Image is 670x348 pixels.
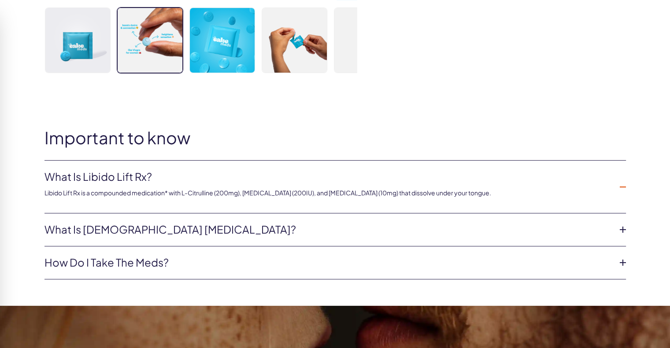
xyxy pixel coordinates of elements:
img: Libido Lift Rx For Her [118,8,182,73]
h2: Important to know [44,128,626,147]
img: Libido Lift Rx For Her [334,8,399,73]
a: What is [DEMOGRAPHIC_DATA] [MEDICAL_DATA]? [44,222,612,237]
a: What is Libido Lift Rx? [44,169,612,184]
a: How do I take the meds? [44,255,612,270]
img: Libido Lift Rx For Her [45,8,110,73]
img: Libido Lift Rx For Her [190,8,255,73]
p: Libido Lift Rx is a compounded medication* with L-Citrulline (200mg), [MEDICAL_DATA] (200IU), and... [44,189,612,198]
img: Libido Lift Rx For Her [262,8,327,73]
